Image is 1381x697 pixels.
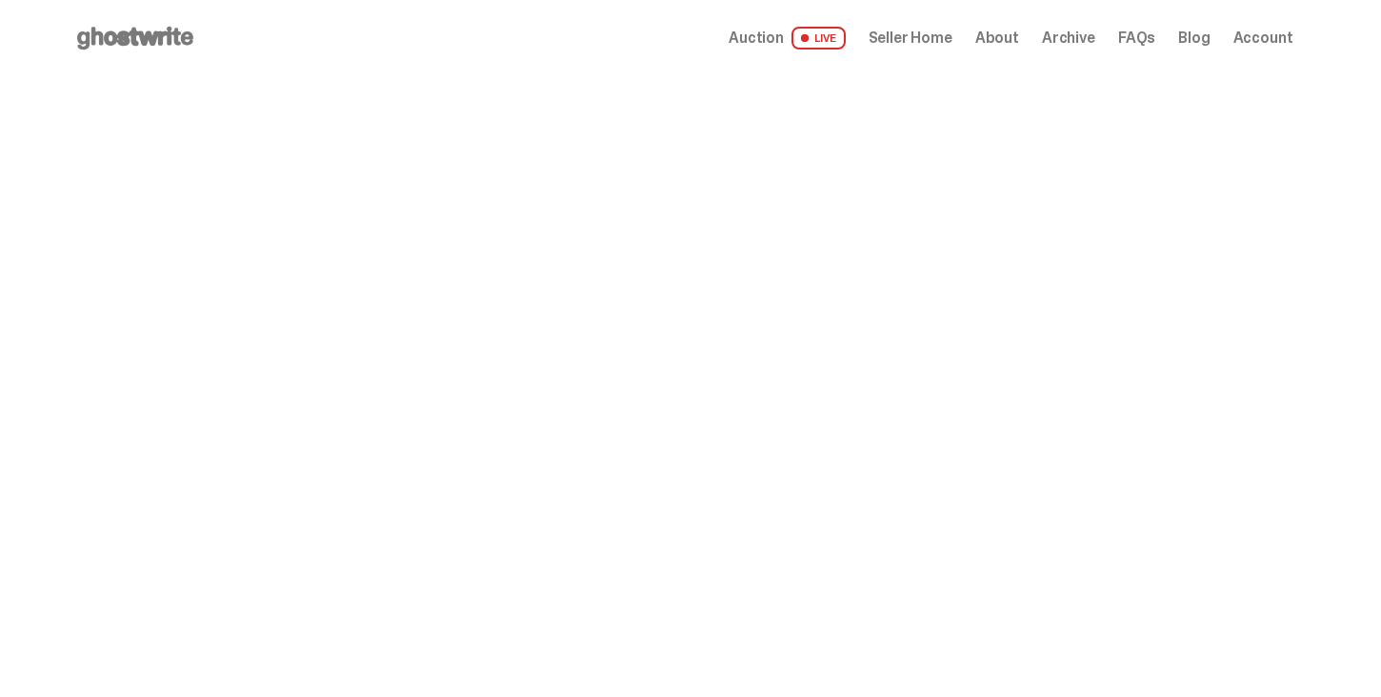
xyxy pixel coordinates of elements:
[975,30,1019,46] a: About
[729,30,784,46] span: Auction
[1233,30,1293,46] a: Account
[791,27,846,50] span: LIVE
[1118,30,1155,46] a: FAQs
[869,30,952,46] a: Seller Home
[729,27,845,50] a: Auction LIVE
[1178,30,1210,46] a: Blog
[1042,30,1095,46] a: Archive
